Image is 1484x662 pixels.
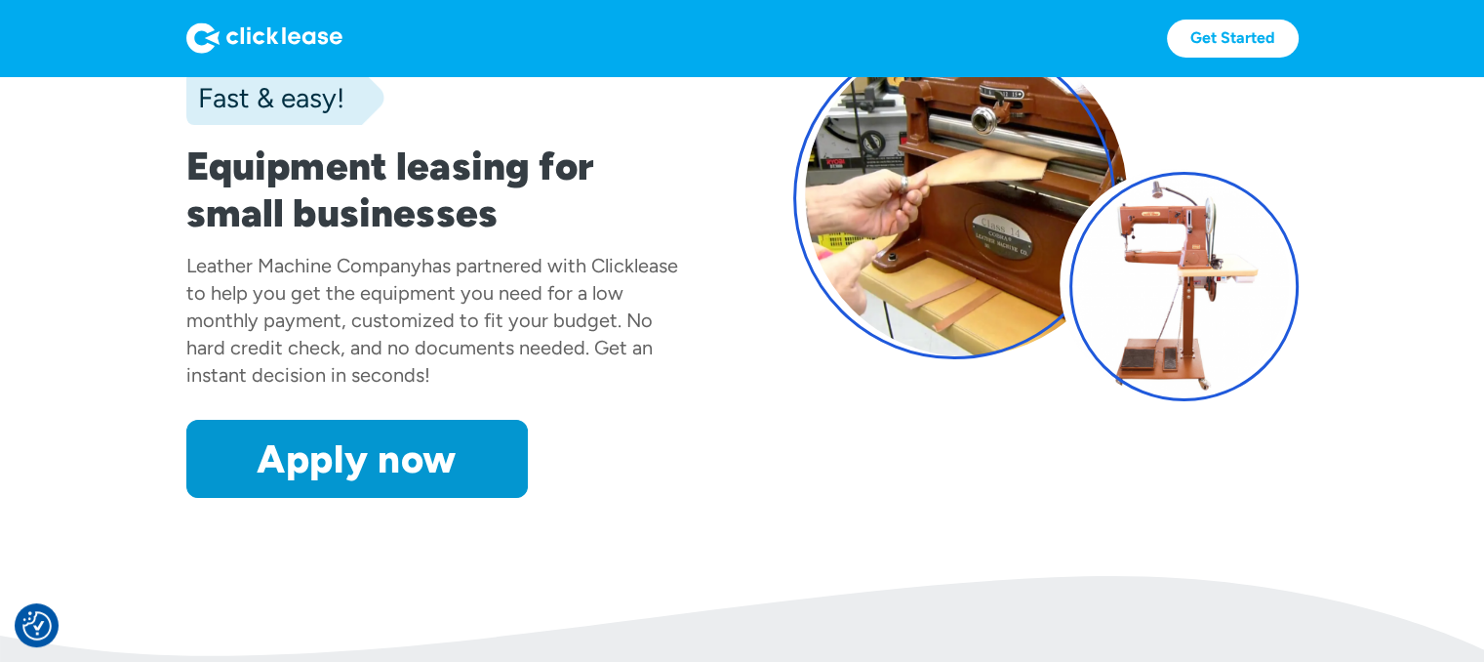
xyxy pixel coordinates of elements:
[186,22,342,54] img: Logo
[22,611,52,641] button: Consent Preferences
[22,611,52,641] img: Revisit consent button
[1167,20,1299,58] a: Get Started
[186,143,692,236] h1: Equipment leasing for small businesses
[186,78,344,117] div: Fast & easy!
[186,254,678,387] div: has partnered with Clicklease to help you get the equipment you need for a low monthly payment, c...
[186,420,528,498] a: Apply now
[186,254,421,277] div: Leather Machine Company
